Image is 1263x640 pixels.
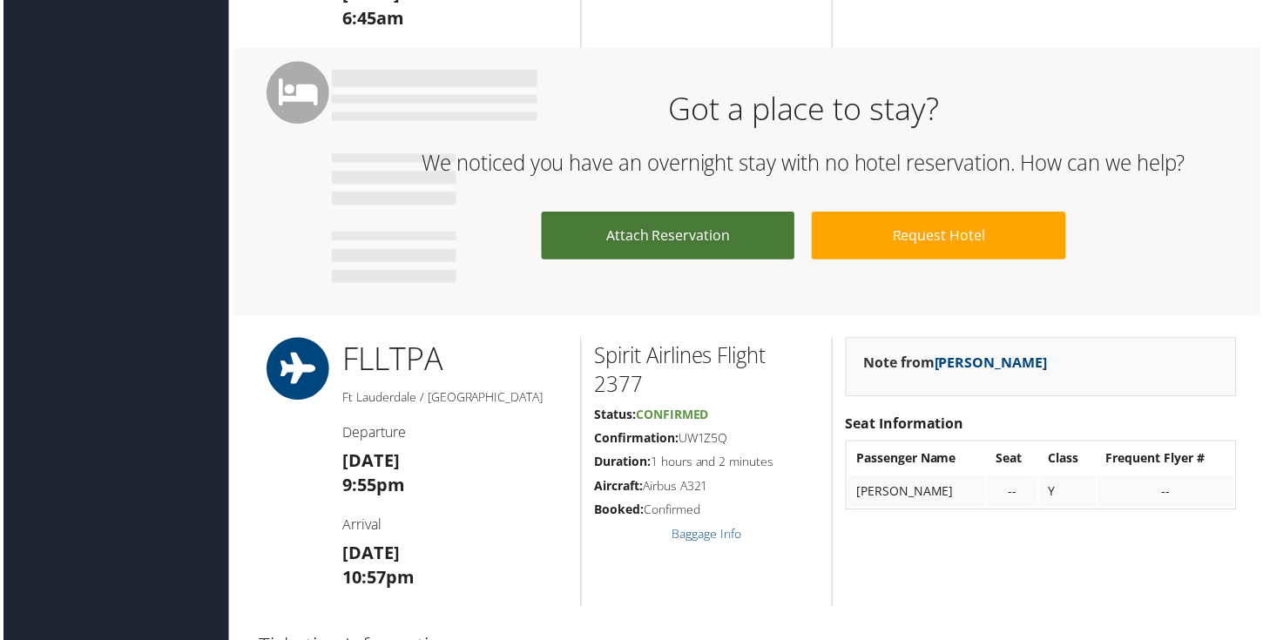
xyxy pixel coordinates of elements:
div: -- [997,486,1031,502]
strong: Aircraft: [594,480,643,496]
strong: [DATE] [341,543,398,567]
h5: Confirmed [594,503,820,521]
td: [PERSON_NAME] [849,478,988,509]
th: Frequent Flyer # [1100,445,1237,476]
a: Attach Reservation [541,212,796,260]
span: Confirmed [636,408,709,424]
strong: Confirmation: [594,431,679,448]
strong: 10:57pm [341,568,413,591]
a: [PERSON_NAME] [936,354,1050,374]
th: Passenger Name [849,445,988,476]
h5: Ft Lauderdale / [GEOGRAPHIC_DATA] [341,390,567,408]
h5: UW1Z5Q [594,431,820,448]
th: Class [1042,445,1098,476]
th: Seat [989,445,1040,476]
a: Request Hotel [813,212,1068,260]
strong: 6:45am [341,6,402,30]
h4: Arrival [341,517,567,536]
strong: 9:55pm [341,475,403,499]
strong: Booked: [594,503,644,520]
a: Baggage Info [672,528,741,544]
h1: FLL TPA [341,339,567,382]
h5: Airbus A321 [594,480,820,497]
strong: Duration: [594,455,651,472]
h2: Spirit Airlines Flight 2377 [594,342,820,401]
td: Y [1042,478,1098,509]
strong: Seat Information [847,415,966,435]
strong: Status: [594,408,636,424]
strong: Note from [865,354,1050,374]
strong: [DATE] [341,451,398,475]
h5: 1 hours and 2 minutes [594,455,820,473]
div: -- [1109,486,1228,502]
h4: Departure [341,424,567,443]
